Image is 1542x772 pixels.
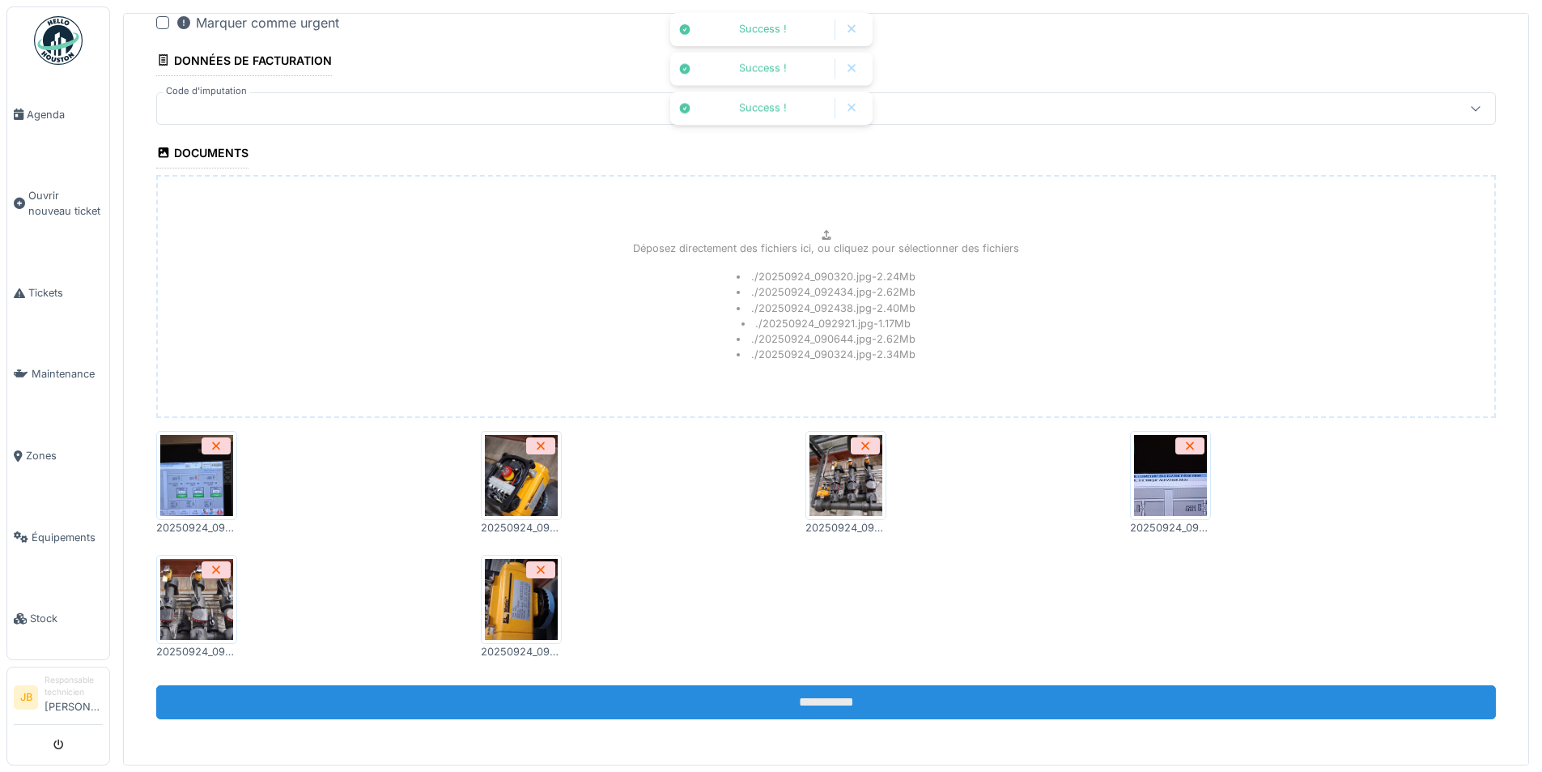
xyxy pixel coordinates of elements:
[45,674,103,721] li: [PERSON_NAME]
[28,188,103,219] span: Ouvrir nouveau ticket
[176,13,339,32] div: Marquer comme urgent
[160,435,233,516] img: zzrol4d8kvm4k0k4uetxxaxyxvid
[737,269,915,284] li: ./20250924_090320.jpg - 2.24 Mb
[741,316,911,331] li: ./20250924_092921.jpg - 1.17 Mb
[7,415,109,497] a: Zones
[737,331,915,347] li: ./20250924_090644.jpg - 2.62 Mb
[7,74,109,156] a: Agenda
[737,284,915,300] li: ./20250924_092434.jpg - 2.62 Mb
[156,644,237,659] div: 20250924_090644.jpg
[14,685,38,710] li: JB
[156,520,237,535] div: 20250924_090320.jpg
[485,435,558,516] img: umbqzna4a2hr0fm8o95y1na9xwpy
[7,578,109,659] a: Stock
[481,520,562,535] div: 20250924_092438.jpg
[485,559,558,640] img: kn9zwtno7wvxwrhi61hp2nsyoour
[163,84,250,98] label: Code d'imputation
[737,301,915,316] li: ./20250924_092438.jpg - 2.40 Mb
[805,520,886,535] div: 20250924_092921.jpg
[32,366,103,382] span: Maintenance
[32,530,103,545] span: Équipements
[699,101,826,115] div: Success !
[7,252,109,334] a: Tickets
[14,674,103,725] a: JB Responsable technicien[PERSON_NAME]
[1134,435,1207,516] img: c7cl75lmqxwskxrfx88zl4iyidm5
[34,16,83,65] img: Badge_color-CXgf-gQk.svg
[45,674,103,699] div: Responsable technicien
[156,141,249,168] div: Documents
[7,497,109,578] a: Équipements
[737,347,915,362] li: ./20250924_090324.jpg - 2.34 Mb
[7,156,109,253] a: Ouvrir nouveau ticket
[699,23,826,36] div: Success !
[809,435,882,516] img: z4gwwdv4chey7rhyavvk3idm8v1k
[27,107,103,122] span: Agenda
[7,334,109,416] a: Maintenance
[30,611,103,626] span: Stock
[156,49,332,76] div: Données de facturation
[481,644,562,659] div: 20250924_092434.jpg
[28,285,103,301] span: Tickets
[1130,520,1211,535] div: 20250924_090324.jpg
[699,62,826,76] div: Success !
[160,559,233,640] img: 5vuvxwpyfawfovejykw2baugbnrw
[26,448,103,463] span: Zones
[633,241,1019,256] p: Déposez directement des fichiers ici, ou cliquez pour sélectionner des fichiers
